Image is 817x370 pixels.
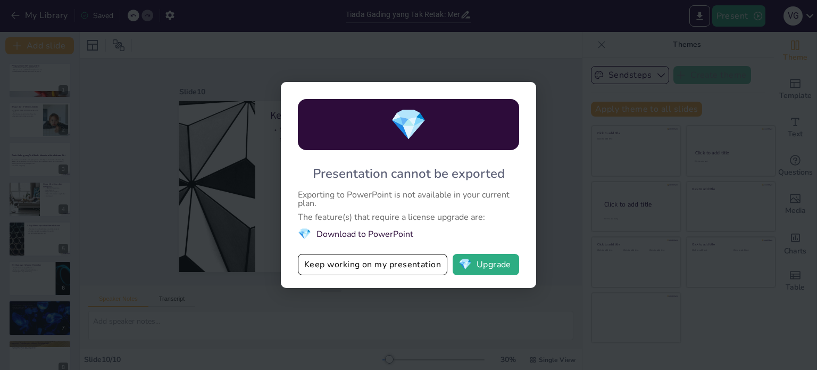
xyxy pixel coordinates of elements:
span: diamond [390,104,427,145]
span: diamond [458,259,472,270]
li: Download to PowerPoint [298,227,519,241]
button: Keep working on my presentation [298,254,447,275]
div: The feature(s) that require a license upgrade are: [298,213,519,221]
div: Presentation cannot be exported [313,165,505,182]
span: diamond [298,227,311,241]
button: diamondUpgrade [453,254,519,275]
div: Exporting to PowerPoint is not available in your current plan. [298,191,519,208]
